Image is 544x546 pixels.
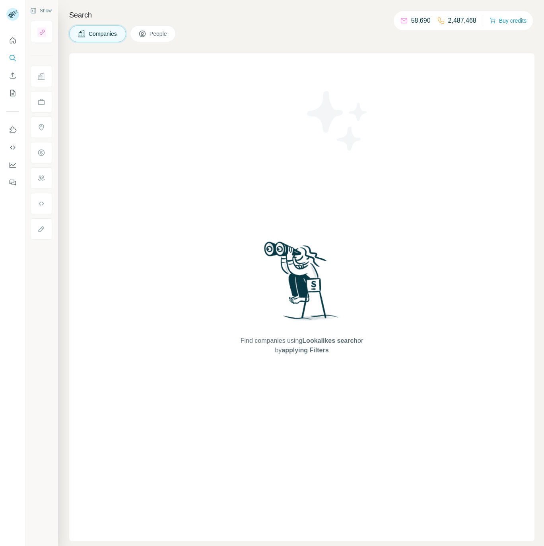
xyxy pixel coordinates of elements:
[490,15,527,26] button: Buy credits
[302,337,357,344] span: Lookalikes search
[6,158,19,172] button: Dashboard
[6,86,19,100] button: My lists
[282,347,328,354] span: applying Filters
[6,123,19,137] button: Use Surfe on LinkedIn
[238,336,365,355] span: Find companies using or by
[69,10,534,21] h4: Search
[6,51,19,65] button: Search
[6,175,19,190] button: Feedback
[260,239,343,328] img: Surfe Illustration - Woman searching with binoculars
[6,68,19,83] button: Enrich CSV
[6,33,19,48] button: Quick start
[25,5,57,17] button: Show
[150,30,168,38] span: People
[411,16,431,25] p: 58,690
[448,16,476,25] p: 2,487,468
[302,85,373,157] img: Surfe Illustration - Stars
[6,140,19,155] button: Use Surfe API
[89,30,118,38] span: Companies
